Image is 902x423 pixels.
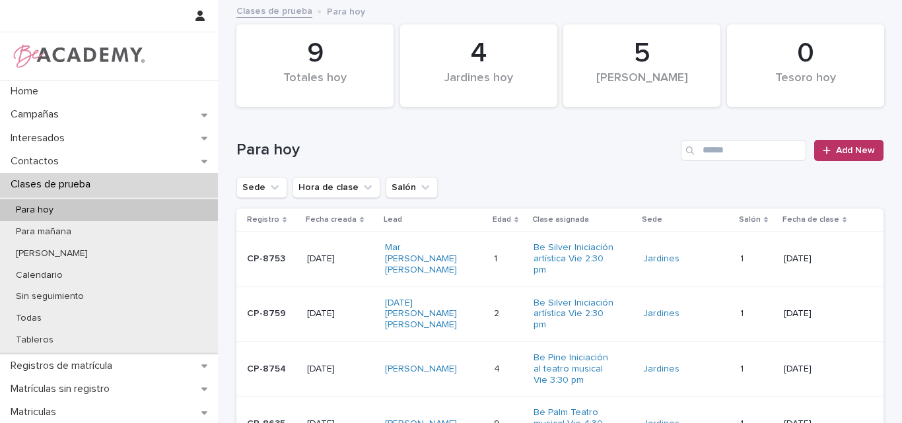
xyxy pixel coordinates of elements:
p: 1 [494,251,500,265]
p: Fecha de clase [782,212,839,227]
p: CP-8753 [247,253,296,265]
span: Add New [836,146,875,155]
p: Salón [739,212,761,227]
p: Matriculas [5,406,67,418]
a: Jardines [643,364,679,375]
tr: CP-8754[DATE][PERSON_NAME] 44 Be Pine Iniciación al teatro musical Vie 3:30 pm Jardines 11 [DATE] [236,341,884,396]
button: Salón [386,177,438,198]
tr: CP-8759[DATE][DATE][PERSON_NAME] [PERSON_NAME] 22 Be Silver Iniciación artística Vie 2:30 pm Jard... [236,286,884,341]
p: Sin seguimiento [5,291,94,302]
div: [PERSON_NAME] [586,71,698,99]
p: CP-8754 [247,364,296,375]
tr: CP-8753[DATE]Mar [PERSON_NAME] [PERSON_NAME] 11 Be Silver Iniciación artística Vie 2:30 pm Jardin... [236,232,884,286]
p: 4 [494,361,503,375]
p: [DATE] [307,308,374,319]
img: WPrjXfSUmiLcdUfaYY4Q [11,43,146,69]
div: Tesoro hoy [749,71,862,99]
p: Registros de matrícula [5,360,123,372]
a: Clases de prueba [236,3,312,18]
div: Jardines hoy [423,71,535,99]
p: [DATE] [307,364,374,375]
button: Hora de clase [293,177,380,198]
div: 5 [586,37,698,70]
a: Mar [PERSON_NAME] [PERSON_NAME] [385,242,468,275]
p: Sede [642,212,662,227]
p: Matrículas sin registro [5,383,120,395]
p: Clase asignada [532,212,589,227]
p: Home [5,85,49,98]
p: Contactos [5,155,69,168]
button: Sede [236,177,287,198]
a: Add New [814,140,884,161]
p: 1 [740,361,746,375]
a: [PERSON_NAME] [385,364,457,375]
h1: Para hoy [236,141,676,160]
p: Lead [384,212,402,227]
p: Tableros [5,335,64,346]
p: [DATE] [784,253,862,265]
p: 1 [740,306,746,319]
p: 1 [740,251,746,265]
p: CP-8759 [247,308,296,319]
input: Search [681,140,806,161]
p: Campañas [5,108,69,121]
p: Para hoy [327,3,365,18]
p: [PERSON_NAME] [5,248,98,259]
p: Para mañana [5,226,82,238]
div: Totales hoy [259,71,371,99]
p: Calendario [5,270,73,281]
div: 0 [749,37,862,70]
p: Para hoy [5,205,64,216]
p: [DATE] [784,308,862,319]
div: 4 [423,37,535,70]
p: Edad [493,212,511,227]
a: Be Silver Iniciación artística Vie 2:30 pm [534,298,616,331]
p: 2 [494,306,502,319]
p: [DATE] [307,253,374,265]
a: [DATE][PERSON_NAME] [PERSON_NAME] [385,298,468,331]
a: Be Silver Iniciación artística Vie 2:30 pm [534,242,616,275]
p: [DATE] [784,364,862,375]
a: Be Pine Iniciación al teatro musical Vie 3:30 pm [534,352,616,385]
p: Clases de prueba [5,178,101,191]
p: Registro [247,212,279,227]
p: Interesados [5,132,75,145]
p: Fecha creada [306,212,357,227]
p: Todas [5,313,52,324]
a: Jardines [643,253,679,265]
a: Jardines [643,308,679,319]
div: 9 [259,37,371,70]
